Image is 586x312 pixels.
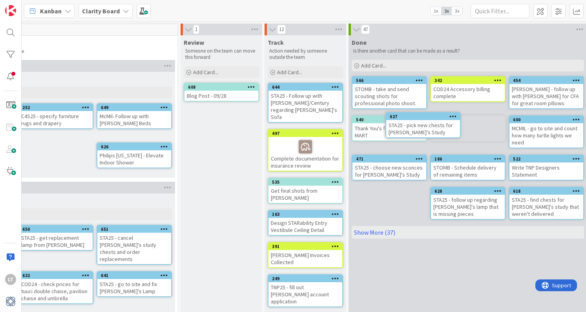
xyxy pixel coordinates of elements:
div: 644 [272,84,342,90]
div: 626 [101,144,171,150]
div: 608 [188,84,258,90]
p: Action needed by someone outside the team [269,48,341,61]
div: 497 [268,130,342,137]
div: 535 [268,179,342,186]
div: 600 [509,116,583,123]
div: 649 [97,104,171,111]
div: 651 [101,226,171,232]
div: 497 [272,131,342,136]
div: 391 [268,243,342,250]
span: 1 [193,25,199,34]
img: Visit kanbanzone.com [5,5,16,16]
div: 391 [272,244,342,249]
span: Done [352,38,367,46]
div: COD24 Accessory billing complete [431,84,505,101]
div: COD24 - check prices for tuuci double chaise, pavilion chaise and umbrella [19,279,93,303]
div: 566 [352,77,426,84]
div: 522 [513,156,583,162]
div: STA25 - find chests for [PERSON_NAME]'s study that weren't delivered [509,195,583,219]
div: 163 [268,211,342,218]
span: Review [184,38,204,46]
div: [PERSON_NAME] - follow up with [PERSON_NAME] for CFA for great room pillows [509,84,583,108]
div: 163Design STARability Entry Vestibule Ceiling Detail [268,211,342,235]
div: 618 [509,188,583,195]
div: 186 [434,156,505,162]
div: 650 [19,226,93,233]
div: 566 [356,78,426,83]
div: 626 [97,143,171,150]
span: 1x [431,7,441,15]
p: Is there another card that can be made as a result? [353,48,582,54]
div: STA25 - cancel [PERSON_NAME]'s study chests and order replacements [97,233,171,264]
span: 3x [452,7,462,15]
div: Thank You's for ASID + The MART [352,123,426,140]
div: 540 [356,117,426,122]
div: Complete documentation for insurance review [268,137,342,171]
div: 650 [22,226,93,232]
div: 651STA25 - cancel [PERSON_NAME]'s study chests and order replacements [97,226,171,264]
div: [PERSON_NAME] Invoices Collected [268,250,342,267]
div: Philips [US_STATE] - Elevate Indoor Shower [97,150,171,168]
div: 522Write TNP Designers Statement [509,155,583,180]
div: STA25 - Follow up with [PERSON_NAME]/Century regarding [PERSON_NAME]'s Sofa [268,91,342,122]
div: 522 [509,155,583,162]
div: STA25 - follow up regarding [PERSON_NAME]'s lamp that is missing pieces [431,195,505,219]
div: STA25 - choose new sconces for [PERSON_NAME]'s Study [352,162,426,180]
div: Get final shots from [PERSON_NAME] [268,186,342,203]
p: Someone on the team can move this forward [185,48,257,61]
div: 649McMil- Follow up with [PERSON_NAME] Beds [97,104,171,128]
div: TNP25 - fill out [PERSON_NAME] account application [268,282,342,307]
div: 249 [272,276,342,281]
div: 608 [184,84,258,91]
span: 2x [441,7,452,15]
div: 628 [431,188,505,195]
div: 454 [509,77,583,84]
div: 650STA25 - get replacement lamp from [PERSON_NAME] [19,226,93,250]
div: 618STA25 - find chests for [PERSON_NAME]'s study that weren't delivered [509,188,583,219]
div: 628 [434,188,505,194]
div: 618 [513,188,583,194]
div: 252 [19,104,93,111]
div: 641 [101,273,171,278]
span: 12 [277,25,286,34]
div: STOMB - Schedule delivery of remaining items [431,162,505,180]
div: 249TNP25 - fill out [PERSON_NAME] account application [268,275,342,307]
div: 391[PERSON_NAME] Invoices Collected [268,243,342,267]
span: Kanban [40,6,62,16]
div: 641STA25 - go to site and fix [PERSON_NAME]'s Lamp [97,272,171,296]
div: 641 [97,272,171,279]
div: 342 [431,77,505,84]
div: LT [5,274,16,285]
div: 454[PERSON_NAME] - follow up with [PERSON_NAME] for CFA for great room pillows [509,77,583,108]
div: 186STOMB - Schedule delivery of remaining items [431,155,505,180]
span: Add Card... [361,62,386,69]
div: McMil- Follow up with [PERSON_NAME] Beds [97,111,171,128]
div: 608Blog Post - 09/28 [184,84,258,101]
div: STA25 - get replacement lamp from [PERSON_NAME] [19,233,93,250]
div: 632 [22,273,93,278]
div: 163 [272,212,342,217]
div: Write TNP Designers Statement [509,162,583,180]
img: avatar [5,296,16,307]
div: 566STOMB - take and send scouting shots for professional photo shoot. [352,77,426,108]
div: 632 [19,272,93,279]
div: STA25 - go to site and fix [PERSON_NAME]'s Lamp [97,279,171,296]
div: STOMB - take and send scouting shots for professional photo shoot. [352,84,426,108]
div: Blog Post - 09/28 [184,91,258,101]
span: Add Card... [277,69,302,76]
span: Track [268,38,284,46]
div: 471 [352,155,426,162]
div: 644STA25 - Follow up with [PERSON_NAME]/Century regarding [PERSON_NAME]'s Sofa [268,84,342,122]
div: 644 [268,84,342,91]
div: 600MCMIL - go to site and count how many turtle lights we need [509,116,583,148]
input: Quick Filter... [471,4,529,18]
div: 342COD24 Accessory billing complete [431,77,505,101]
div: 535 [272,179,342,185]
div: 252 [22,105,93,110]
div: 186 [431,155,505,162]
a: Show More (37) [352,226,584,239]
div: 649 [101,105,171,110]
div: 626Philips [US_STATE] - Elevate Indoor Shower [97,143,171,168]
div: 471 [356,156,426,162]
div: 628STA25 - follow up regarding [PERSON_NAME]'s lamp that is missing pieces [431,188,505,219]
